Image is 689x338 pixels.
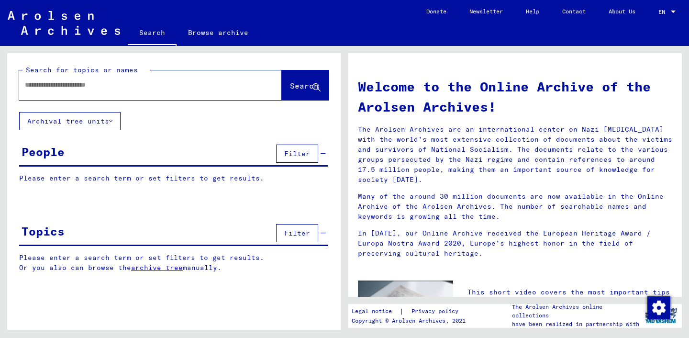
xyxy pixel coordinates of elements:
[643,304,679,327] img: yv_logo.png
[404,306,470,316] a: Privacy policy
[467,287,672,307] p: This short video covers the most important tips for searching the Online Archive.
[22,223,65,240] div: Topics
[358,124,672,185] p: The Arolsen Archives are an international center on Nazi [MEDICAL_DATA] with the world’s most ext...
[284,229,310,237] span: Filter
[512,303,640,320] p: The Arolsen Archives online collections
[358,77,672,117] h1: Welcome to the Online Archive of the Arolsen Archives!
[284,149,310,158] span: Filter
[352,316,470,325] p: Copyright © Arolsen Archives, 2021
[128,21,177,46] a: Search
[177,21,260,44] a: Browse archive
[658,9,669,15] span: EN
[358,281,453,332] img: video.jpg
[19,173,328,183] p: Please enter a search term or set filters to get results.
[8,11,120,35] img: Arolsen_neg.svg
[358,192,672,222] p: Many of the around 30 million documents are now available in the Online Archive of the Arolsen Ar...
[647,296,670,319] img: Change consent
[290,81,319,90] span: Search
[19,253,329,273] p: Please enter a search term or set filters to get results. Or you also can browse the manually.
[131,263,183,272] a: archive tree
[19,112,121,130] button: Archival tree units
[276,145,318,163] button: Filter
[512,320,640,328] p: have been realized in partnership with
[358,228,672,259] p: In [DATE], our Online Archive received the European Heritage Award / Europa Nostra Award 2020, Eu...
[26,66,138,74] mat-label: Search for topics or names
[352,306,470,316] div: |
[22,143,65,160] div: People
[352,306,400,316] a: Legal notice
[282,70,329,100] button: Search
[276,224,318,242] button: Filter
